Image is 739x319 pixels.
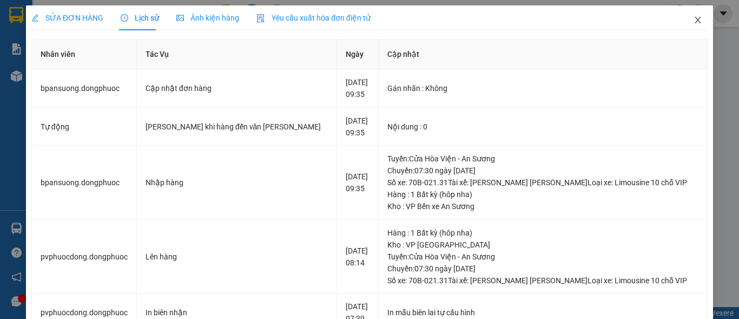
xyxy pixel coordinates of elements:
[346,245,369,269] div: [DATE] 08:14
[121,14,128,22] span: clock-circle
[683,5,713,36] button: Close
[146,177,328,188] div: Nhập hàng
[121,14,159,22] span: Lịch sử
[387,251,698,287] div: Tuyến : Cửa Hòa Viện - An Sương Chuyến: 07:30 ngày [DATE] Số xe: 70B-021.31 Tài xế: [PERSON_NAME]...
[176,14,184,22] span: picture
[31,14,103,22] span: SỬA ĐƠN HÀNG
[32,146,137,220] td: bpansuong.dongphuoc
[387,188,698,200] div: Hàng : 1 Bất kỳ (hôp nha)
[256,14,371,22] span: Yêu cầu xuất hóa đơn điện tử
[137,40,337,69] th: Tác Vụ
[146,307,328,318] div: In biên nhận
[346,76,369,100] div: [DATE] 09:35
[32,220,137,294] td: pvphuocdong.dongphuoc
[387,82,698,94] div: Gán nhãn : Không
[32,69,137,108] td: bpansuong.dongphuoc
[31,14,39,22] span: edit
[146,82,328,94] div: Cập nhật đơn hàng
[146,251,328,263] div: Lên hàng
[387,153,698,188] div: Tuyến : Cửa Hòa Viện - An Sương Chuyến: 07:30 ngày [DATE] Số xe: 70B-021.31 Tài xế: [PERSON_NAME]...
[32,40,137,69] th: Nhân viên
[387,239,698,251] div: Kho : VP [GEOGRAPHIC_DATA]
[387,307,698,318] div: In mẫu biên lai tự cấu hình
[379,40,708,69] th: Cập nhật
[32,108,137,146] td: Tự động
[256,14,265,23] img: icon
[146,121,328,133] div: [PERSON_NAME] khi hàng đến văn [PERSON_NAME]
[387,227,698,239] div: Hàng : 1 Bất kỳ (hôp nha)
[694,16,702,24] span: close
[346,171,369,194] div: [DATE] 09:35
[346,115,369,139] div: [DATE] 09:35
[387,121,698,133] div: Nội dung : 0
[176,14,239,22] span: Ảnh kiện hàng
[387,200,698,212] div: Kho : VP Bến xe An Sương
[337,40,379,69] th: Ngày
